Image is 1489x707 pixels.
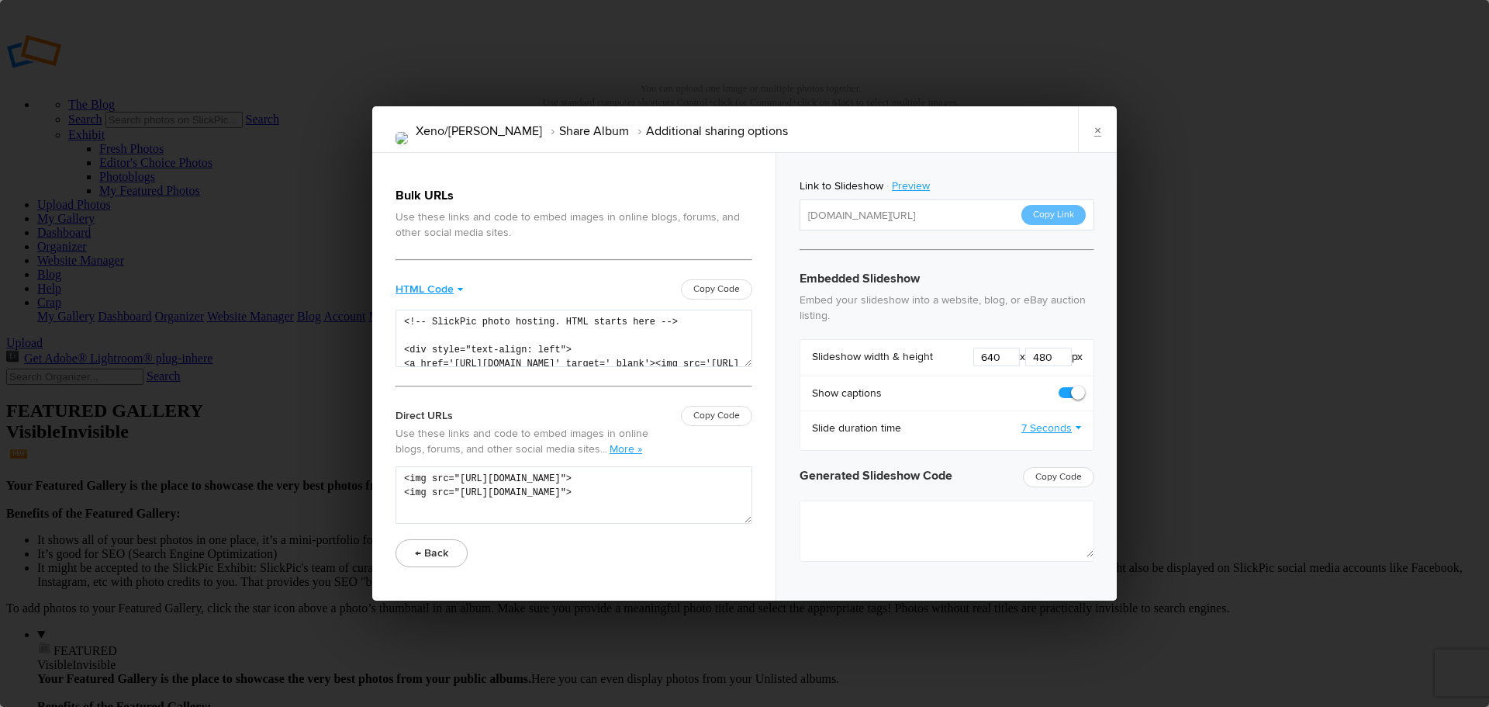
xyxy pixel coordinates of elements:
[416,118,542,144] li: Xeno/[PERSON_NAME]
[812,421,901,436] b: Slide duration time
[1023,467,1094,487] span: Copy Code
[800,293,1094,324] p: Embed your slideshow into a website, blog, or eBay auction listing.
[1078,106,1117,153] a: ×
[396,539,468,567] button: ← Back
[629,118,788,144] li: Additional sharing options
[396,279,464,300] a: HTML Code
[396,406,453,426] div: Direct URLs
[1021,205,1086,225] button: Copy Link
[812,386,882,401] b: Show captions
[610,442,642,456] a: More »
[883,176,941,196] a: Preview
[396,426,663,457] p: Use these links and code to embed images in online blogs, forums, and other social media sites.
[812,349,933,365] b: Slideshow width & height
[396,132,408,144] img: xeno.png
[542,118,629,144] li: Share Album
[603,442,610,456] span: ..
[800,176,883,196] div: Link to Slideshow
[681,406,752,426] div: Copy Code
[800,269,1094,288] h3: Embedded Slideshow
[681,279,752,300] div: Copy Code
[959,349,1083,366] div: x px
[800,466,1094,485] h3: Generated Slideshow Code
[396,186,752,205] h3: Bulk URLs
[1021,421,1082,436] a: 7 Seconds
[396,210,752,241] p: Use these links and code to embed images in online blogs, forums, and other social media sites.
